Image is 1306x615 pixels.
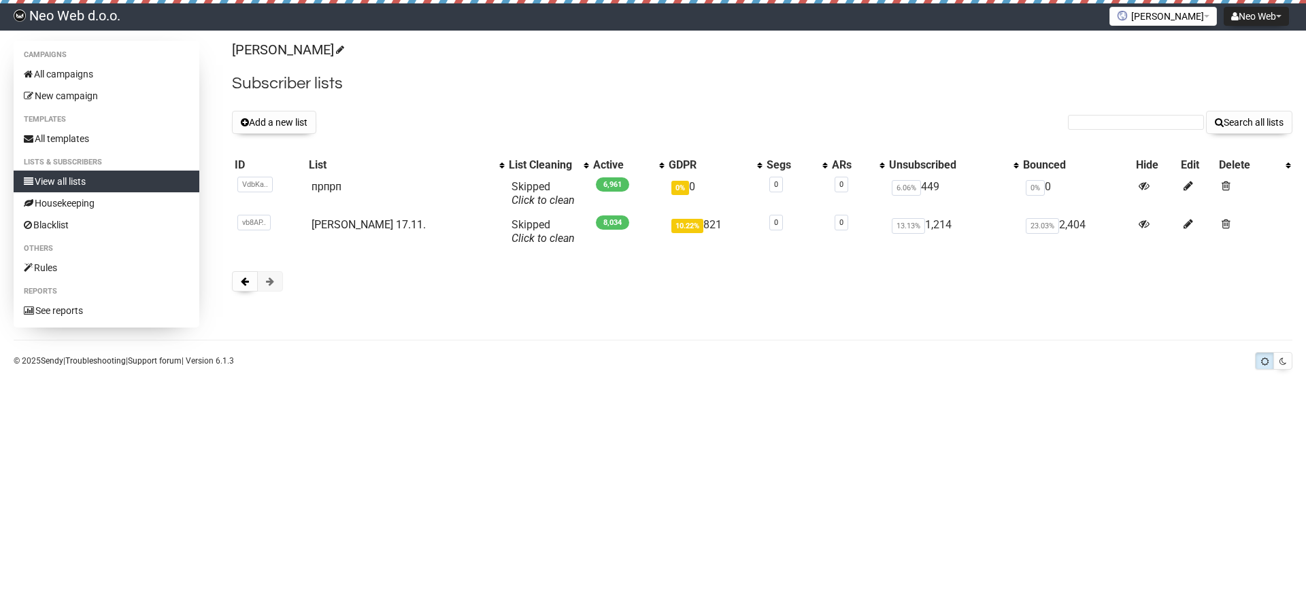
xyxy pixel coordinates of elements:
span: 13.13% [892,218,925,234]
td: 2,404 [1020,213,1133,251]
li: Reports [14,283,199,300]
span: 0% [1026,180,1045,196]
a: Blacklist [14,214,199,236]
span: vb8AP.. [237,215,271,230]
img: favicons [1117,10,1128,21]
th: Edit: No sort applied, sorting is disabled [1178,156,1216,175]
div: Hide [1136,158,1175,172]
a: 0 [774,180,778,189]
div: Bounced [1023,158,1131,172]
th: Bounced: No sort applied, sorting is disabled [1020,156,1133,175]
a: New campaign [14,85,199,107]
th: ID: No sort applied, sorting is disabled [232,156,306,175]
span: Skipped [512,218,575,245]
th: ARs: No sort applied, activate to apply an ascending sort [829,156,887,175]
a: Click to clean [512,232,575,245]
a: Rules [14,257,199,279]
span: Skipped [512,180,575,207]
td: 0 [666,175,764,213]
div: Segs [767,158,816,172]
td: 449 [886,175,1020,213]
span: 8,034 [596,215,629,230]
h2: Subscriber lists [232,71,1292,96]
td: 1,214 [886,213,1020,251]
button: Search all lists [1206,111,1292,134]
th: Hide: No sort applied, sorting is disabled [1133,156,1178,175]
th: Active: No sort applied, activate to apply an ascending sort [590,156,665,175]
a: All campaigns [14,63,199,85]
li: Campaigns [14,47,199,63]
div: List Cleaning [509,158,577,172]
a: Troubleshooting [65,356,126,366]
button: [PERSON_NAME] [1109,7,1217,26]
span: 6,961 [596,177,629,192]
a: All templates [14,128,199,150]
div: ARs [832,158,873,172]
a: See reports [14,300,199,321]
th: Delete: No sort applied, activate to apply an ascending sort [1216,156,1292,175]
a: Housekeeping [14,192,199,214]
a: 0 [774,218,778,227]
th: GDPR: No sort applied, activate to apply an ascending sort [666,156,764,175]
a: [PERSON_NAME] 17.11. [312,218,426,231]
span: 23.03% [1026,218,1059,234]
a: 0 [839,218,843,227]
a: прпрп [312,180,341,193]
li: Templates [14,111,199,128]
td: 0 [1020,175,1133,213]
a: 0 [839,180,843,189]
div: List [309,158,492,172]
span: 10.22% [671,219,703,233]
th: Segs: No sort applied, activate to apply an ascending sort [764,156,829,175]
div: Active [593,158,652,172]
a: View all lists [14,171,199,192]
div: Edit [1181,158,1213,172]
img: d9c6f36dc4e065333b69a48c21e555cb [14,10,26,22]
button: Neo Web [1224,7,1289,26]
p: © 2025 | | | Version 6.1.3 [14,353,234,368]
span: 6.06% [892,180,921,196]
div: Delete [1219,158,1279,172]
button: Add a new list [232,111,316,134]
th: List: No sort applied, activate to apply an ascending sort [306,156,506,175]
span: VdbKa.. [237,177,273,192]
span: 0% [671,181,689,195]
a: Support forum [128,356,182,366]
a: Sendy [41,356,63,366]
th: Unsubscribed: No sort applied, activate to apply an ascending sort [886,156,1020,175]
li: Lists & subscribers [14,154,199,171]
th: List Cleaning: No sort applied, activate to apply an ascending sort [506,156,590,175]
a: Click to clean [512,194,575,207]
li: Others [14,241,199,257]
div: GDPR [669,158,750,172]
div: Unsubscribed [889,158,1007,172]
a: [PERSON_NAME] [232,41,342,58]
td: 821 [666,213,764,251]
div: ID [235,158,303,172]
